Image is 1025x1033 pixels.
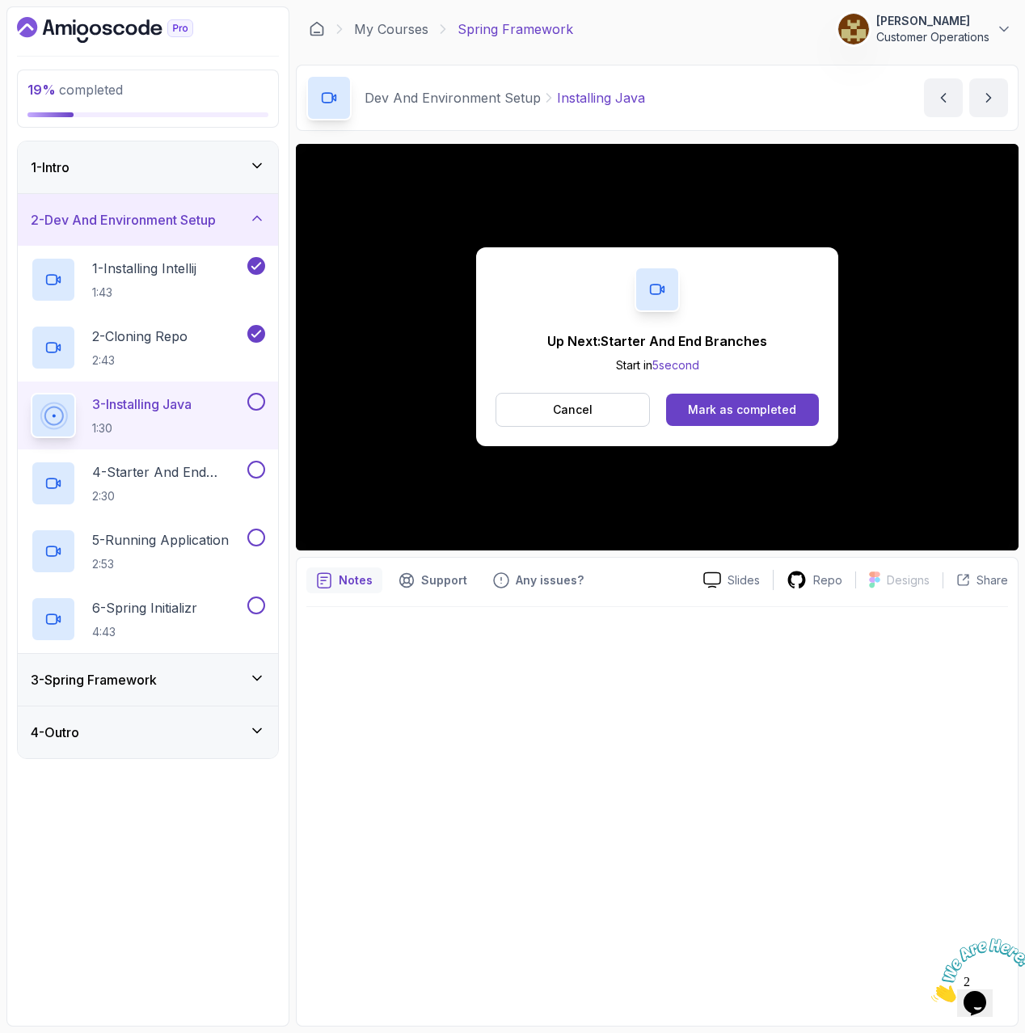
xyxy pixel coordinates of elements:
button: 5-Running Application2:53 [31,529,265,574]
h3: 4 - Outro [31,723,79,742]
button: previous content [924,78,963,117]
button: 3-Spring Framework [18,654,278,706]
p: Any issues? [516,572,584,588]
p: Designs [887,572,930,588]
button: 1-Installing Intellij1:43 [31,257,265,302]
img: user profile image [838,14,869,44]
button: Share [943,572,1008,588]
p: 2:53 [92,556,229,572]
iframe: 3 - Installing Java [296,144,1019,550]
button: 3-Installing Java1:30 [31,393,265,438]
a: Repo [774,570,855,590]
h3: 2 - Dev And Environment Setup [31,210,216,230]
iframe: chat widget [925,932,1025,1009]
a: Dashboard [309,21,325,37]
p: Cancel [553,402,593,418]
button: 1-Intro [18,141,278,193]
button: 2-Dev And Environment Setup [18,194,278,246]
a: Dashboard [17,17,230,43]
button: 4-Starter And End Branches2:30 [31,461,265,506]
button: Feedback button [483,567,593,593]
button: Cancel [496,393,650,427]
a: Slides [690,571,773,588]
button: next content [969,78,1008,117]
p: Installing Java [557,88,645,108]
button: 6-Spring Initializr4:43 [31,597,265,642]
p: Customer Operations [876,29,989,45]
p: 6 - Spring Initializr [92,598,197,618]
span: 5 second [652,358,699,372]
button: 4-Outro [18,706,278,758]
p: Dev And Environment Setup [365,88,541,108]
p: 4 - Starter And End Branches [92,462,244,482]
button: 2-Cloning Repo2:43 [31,325,265,370]
p: Spring Framework [458,19,573,39]
h3: 3 - Spring Framework [31,670,157,689]
span: completed [27,82,123,98]
div: Mark as completed [688,402,796,418]
p: Notes [339,572,373,588]
button: notes button [306,567,382,593]
button: Mark as completed [666,394,819,426]
p: 2:43 [92,352,188,369]
p: 3 - Installing Java [92,394,192,414]
p: Share [976,572,1008,588]
p: 2:30 [92,488,244,504]
p: 4:43 [92,624,197,640]
p: 5 - Running Application [92,530,229,550]
button: Support button [389,567,477,593]
p: Start in [547,357,767,373]
img: Chat attention grabber [6,6,107,70]
p: 1:30 [92,420,192,436]
p: 1 - Installing Intellij [92,259,196,278]
p: Repo [813,572,842,588]
p: Support [421,572,467,588]
p: 2 - Cloning Repo [92,327,188,346]
button: user profile image[PERSON_NAME]Customer Operations [837,13,1012,45]
span: 2 [6,6,13,20]
h3: 1 - Intro [31,158,70,177]
p: Up Next: Starter And End Branches [547,331,767,351]
p: [PERSON_NAME] [876,13,989,29]
a: My Courses [354,19,428,39]
p: 1:43 [92,285,196,301]
p: Slides [728,572,760,588]
span: 19 % [27,82,56,98]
